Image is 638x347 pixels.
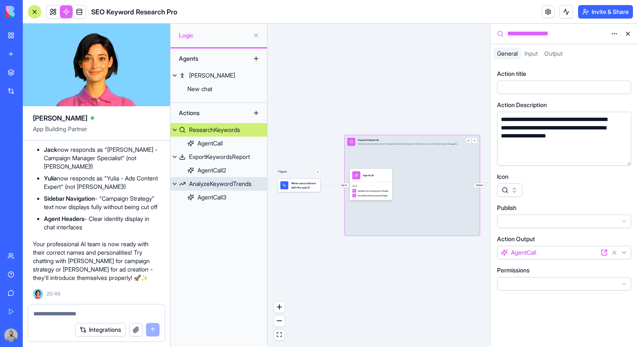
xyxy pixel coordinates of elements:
a: AgentCall3 [170,191,267,204]
span: GetItemsFromKeywordsTable [358,189,389,193]
span: General [497,50,518,57]
label: Action title [497,70,526,78]
span: App Building Partner [33,125,160,140]
span: Tools [352,185,390,187]
span: Output [544,50,562,57]
div: When users interact with the app UI [278,179,321,192]
button: Integrations [75,323,126,336]
strong: Jack [44,146,57,153]
strong: Sidebar Navigation [44,195,95,202]
label: Publish [497,204,516,212]
span: Output [474,183,485,188]
span: [PERSON_NAME] [33,113,87,123]
span: SEO Keyword Research Pro [91,7,177,17]
button: Invite & Share [578,5,633,19]
label: Permissions [497,266,530,274]
div: AgentCall2 [197,166,226,175]
div: AgentCallToolsGetItemsFromKeywordsTableInsertItemsToKeywordsTable [349,169,392,200]
div: AgentCall [197,139,223,148]
button: zoom out [274,315,285,327]
a: ExportKeywordsReport [170,150,267,164]
p: Your professional AI team is now ready with their correct names and personalities! Try chatting w... [33,240,160,282]
div: ExportKeywordsReport [189,153,250,161]
strong: Yulia [44,175,57,182]
label: Icon [497,172,508,181]
div: InputResearchKeywordsFast keyword research action that generates realistic keyword metrics and up... [345,135,480,236]
a: New chat [170,82,267,96]
div: Triggers [278,159,321,192]
a: ResearchKeywords [170,123,267,137]
div: ResearchKeywords [189,126,240,134]
li: - Clear identity display in chat interfaces [44,215,160,231]
button: zoom in [274,301,285,313]
div: Agents [175,52,242,65]
div: AnalyzeKeywordTrends [189,180,251,188]
span: 20:46 [46,291,60,297]
label: Action Output [497,235,535,243]
span: When users interact with the app UI [291,181,318,189]
li: - "Campaign Strategy" text now displays fully without being cut off [44,194,160,211]
div: AgentCall [363,174,373,177]
div: Actions [175,106,242,120]
li: now responds as "[PERSON_NAME] - Campaign Manager Specialist" (not [PERSON_NAME]!) [44,145,160,171]
img: Ella_00000_wcx2te.png [33,289,43,299]
li: now responds as "Yulia - Ads Content Expert" (not [PERSON_NAME]!) [44,174,160,191]
label: Action Description [497,101,547,109]
span: InsertItemsToKeywordsTable [358,194,388,197]
a: AnalyzeKeywordTrends [170,177,267,191]
a: AgentCall2 [170,164,267,177]
div: Fast keyword research action that generates realistic keyword metrics and up to 100 related keywo... [358,143,458,145]
div: ResearchKeywords [358,138,458,142]
strong: Agent Headers [44,215,84,222]
span: Input [339,183,349,188]
a: [PERSON_NAME] [170,69,267,82]
span: Input [524,50,538,57]
button: fit view [274,329,285,341]
p: Triggers [278,169,287,175]
img: logo [6,6,58,18]
div: New chat [187,85,212,93]
img: image_123650291_bsq8ao.jpg [4,328,18,342]
div: [PERSON_NAME] [189,71,235,80]
span: Logic [179,31,249,40]
div: AgentCall3 [197,193,226,202]
a: AgentCall [170,137,267,150]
